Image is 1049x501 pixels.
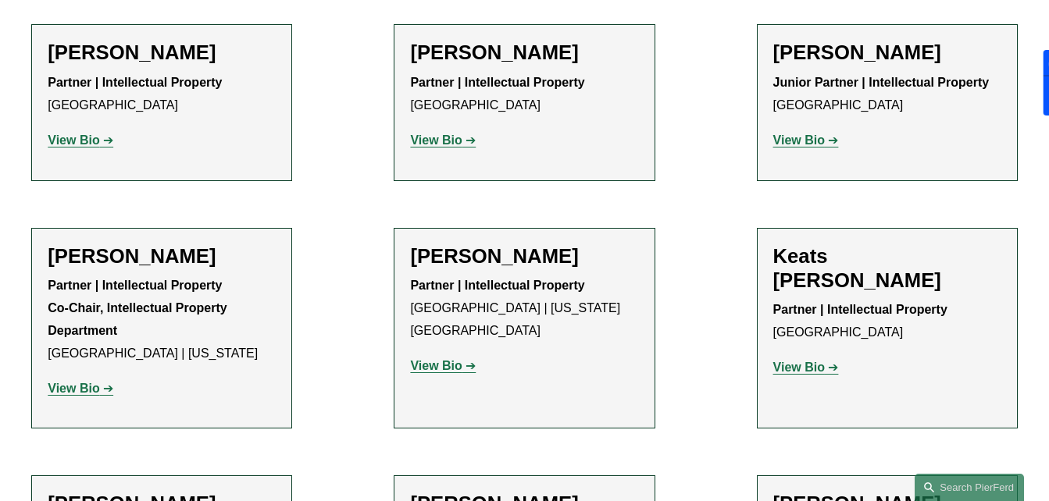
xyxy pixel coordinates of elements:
[410,244,638,268] h2: [PERSON_NAME]
[410,359,462,372] strong: View Bio
[48,133,113,147] a: View Bio
[410,41,638,65] h2: [PERSON_NAME]
[410,76,584,89] strong: Partner | Intellectual Property
[773,133,825,147] strong: View Bio
[773,244,1001,293] h2: Keats [PERSON_NAME]
[48,382,113,395] a: View Bio
[410,275,638,342] p: [GEOGRAPHIC_DATA] | [US_STATE][GEOGRAPHIC_DATA]
[48,72,276,117] p: [GEOGRAPHIC_DATA]
[773,303,947,316] strong: Partner | Intellectual Property
[410,279,584,292] strong: Partner | Intellectual Property
[48,275,276,364] p: [GEOGRAPHIC_DATA] | [US_STATE]
[773,133,839,147] a: View Bio
[410,72,638,117] p: [GEOGRAPHIC_DATA]
[773,361,825,374] strong: View Bio
[48,279,230,337] strong: Partner | Intellectual Property Co-Chair, Intellectual Property Department
[48,41,276,65] h2: [PERSON_NAME]
[410,133,462,147] strong: View Bio
[48,133,99,147] strong: View Bio
[773,299,1001,344] p: [GEOGRAPHIC_DATA]
[773,76,990,89] strong: Junior Partner | Intellectual Property
[410,133,476,147] a: View Bio
[915,474,1024,501] a: Search this site
[773,72,1001,117] p: [GEOGRAPHIC_DATA]
[773,361,839,374] a: View Bio
[773,41,1001,65] h2: [PERSON_NAME]
[410,359,476,372] a: View Bio
[48,76,222,89] strong: Partner | Intellectual Property
[48,382,99,395] strong: View Bio
[48,244,276,268] h2: [PERSON_NAME]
